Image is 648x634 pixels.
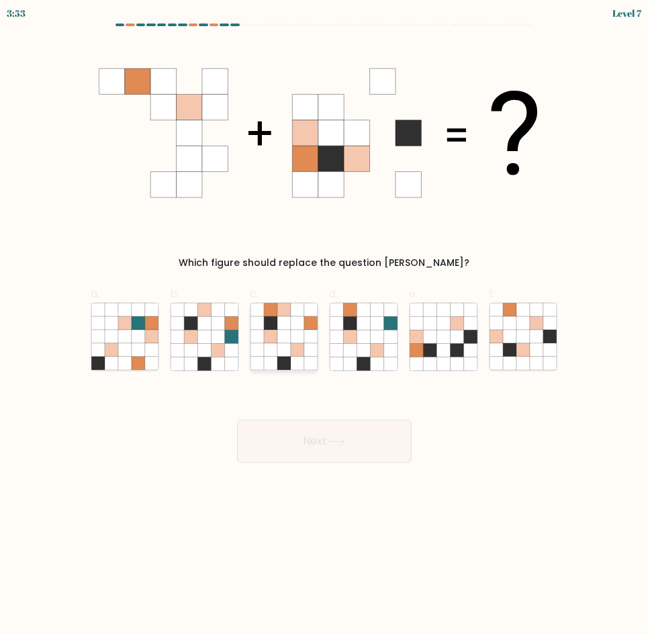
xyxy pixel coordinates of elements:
span: c. [250,286,259,302]
span: e. [409,286,418,302]
div: 3:53 [7,6,26,20]
div: Which figure should replace the question [PERSON_NAME]? [99,256,550,270]
span: d. [329,286,338,302]
span: b. [170,286,179,302]
span: f. [489,286,495,302]
span: a. [91,286,99,302]
button: Next [237,420,412,463]
div: Level 7 [612,6,641,20]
